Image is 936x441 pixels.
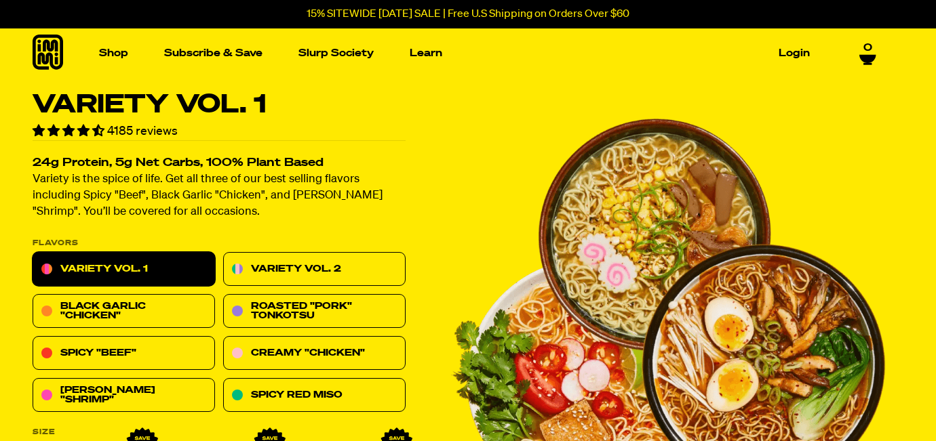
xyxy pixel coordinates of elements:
[94,43,134,64] a: Shop
[33,172,406,221] p: Variety is the spice of life. Get all three of our best selling flavors including Spicy "Beef", B...
[33,429,406,436] label: Size
[223,253,406,287] a: Variety Vol. 2
[223,295,406,329] a: Roasted "Pork" Tonkotsu
[33,253,215,287] a: Variety Vol. 1
[159,43,268,64] a: Subscribe & Save
[107,125,178,138] span: 4185 reviews
[307,8,629,20] p: 15% SITEWIDE [DATE] SALE | Free U.S Shipping on Orders Over $60
[223,379,406,413] a: Spicy Red Miso
[33,92,406,118] h1: Variety Vol. 1
[33,240,406,247] p: Flavors
[33,158,406,169] h2: 24g Protein, 5g Net Carbs, 100% Plant Based
[33,125,107,138] span: 4.55 stars
[859,42,876,65] a: 0
[94,28,815,78] nav: Main navigation
[773,43,815,64] a: Login
[33,295,215,329] a: Black Garlic "Chicken"
[33,337,215,371] a: Spicy "Beef"
[404,43,448,64] a: Learn
[863,42,872,54] span: 0
[33,379,215,413] a: [PERSON_NAME] "Shrimp"
[293,43,379,64] a: Slurp Society
[223,337,406,371] a: Creamy "Chicken"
